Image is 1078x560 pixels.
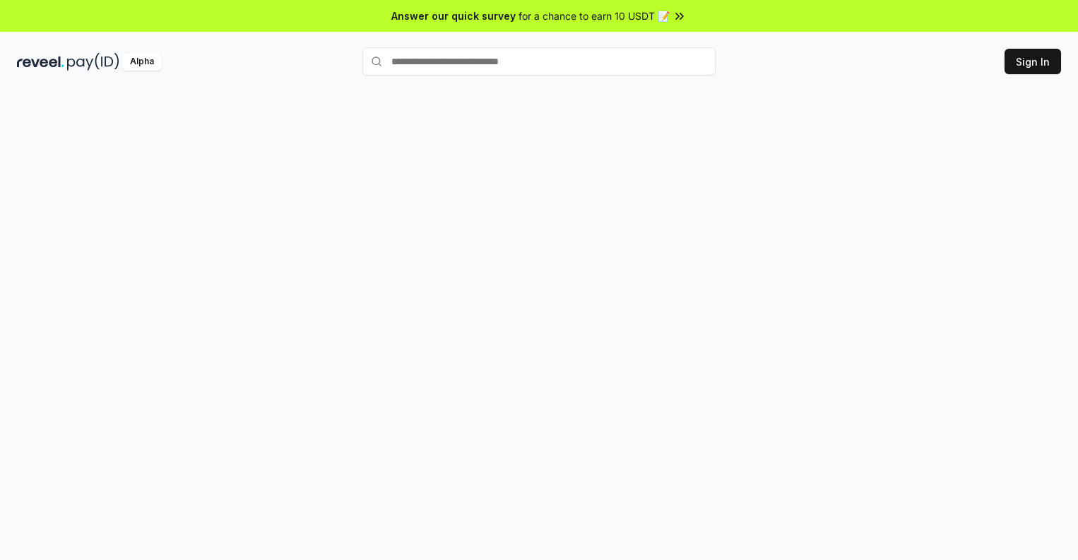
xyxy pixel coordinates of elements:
[519,8,670,23] span: for a chance to earn 10 USDT 📝
[122,53,162,71] div: Alpha
[391,8,516,23] span: Answer our quick survey
[17,53,64,71] img: reveel_dark
[1005,49,1061,74] button: Sign In
[67,53,119,71] img: pay_id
